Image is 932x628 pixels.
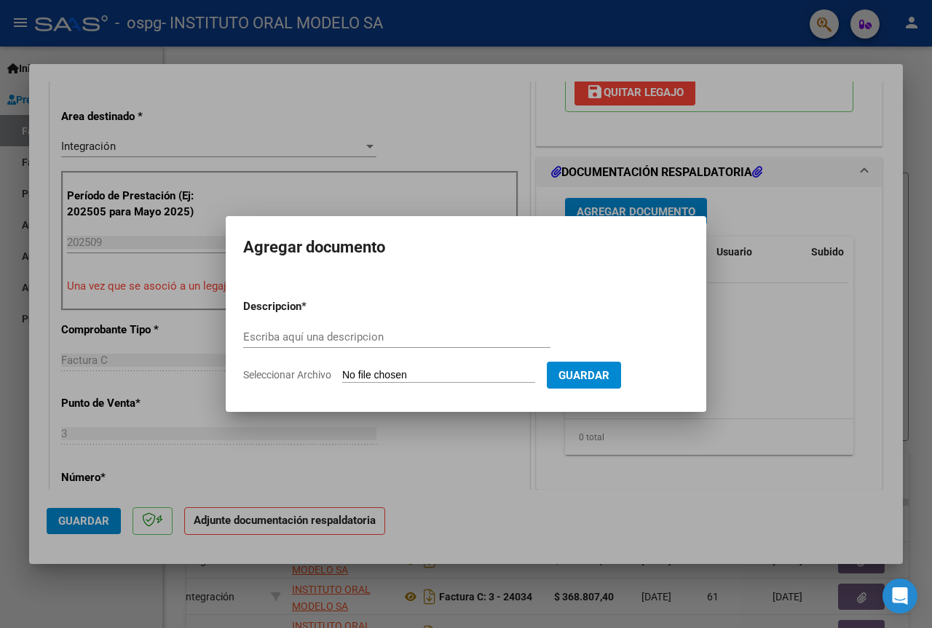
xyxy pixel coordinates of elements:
[547,362,621,389] button: Guardar
[882,579,917,613] div: Open Intercom Messenger
[243,369,331,381] span: Seleccionar Archivo
[558,369,609,382] span: Guardar
[243,298,377,315] p: Descripcion
[243,234,689,261] h2: Agregar documento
